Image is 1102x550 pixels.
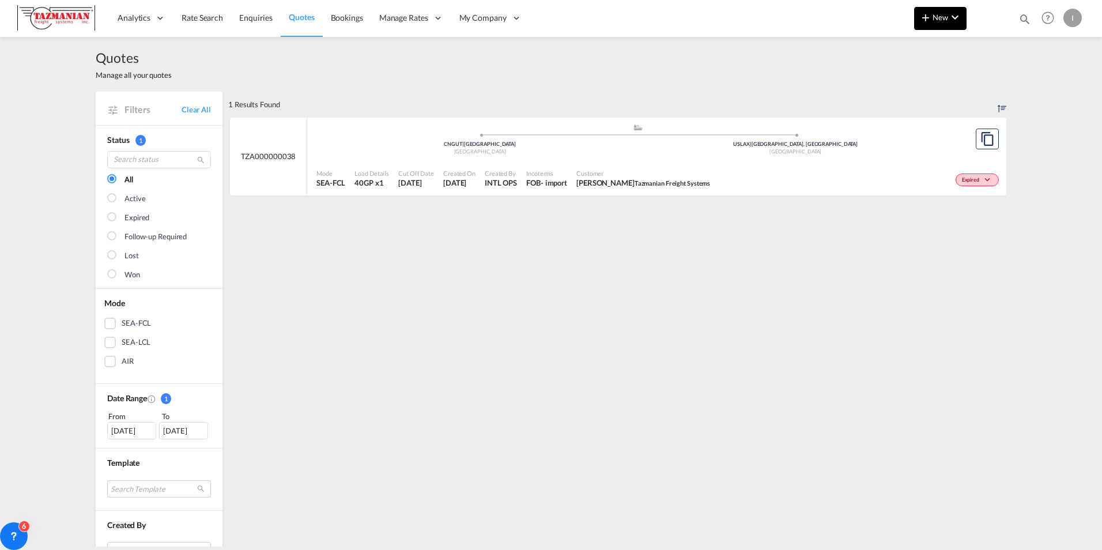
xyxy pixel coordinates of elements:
[526,178,567,188] div: FOB import
[96,48,172,67] span: Quotes
[459,12,507,24] span: My Company
[197,156,205,164] md-icon: icon-magnify
[96,70,172,80] span: Manage all your quotes
[122,337,150,348] div: SEA-LCL
[316,169,345,178] span: Mode
[107,458,139,468] span: Template
[980,132,994,146] md-icon: assets/icons/custom/copyQuote.svg
[576,178,710,188] span: Brandon Harrington Tazmanian Freight Systems
[124,103,182,116] span: Filters
[118,12,150,24] span: Analytics
[135,135,146,146] span: 1
[919,10,933,24] md-icon: icon-plus 400-fg
[107,151,211,168] input: Search status
[541,178,567,188] div: - import
[107,520,146,530] span: Created By
[122,318,151,329] div: SEA-FCL
[107,422,156,439] div: [DATE]
[161,410,212,422] div: To
[379,12,428,24] span: Manage Rates
[398,169,434,178] span: Cut Off Date
[485,178,517,188] span: INTL OPS
[948,10,962,24] md-icon: icon-chevron-down
[919,13,962,22] span: New
[17,5,95,31] img: a292c8e082cb11ee87a80f50be6e15c3.JPG
[750,141,752,147] span: |
[107,393,147,403] span: Date Range
[104,318,214,329] md-checkbox: SEA-FCL
[354,178,389,188] span: 40GP x 1
[976,129,999,149] button: Copy Quote
[161,393,171,404] span: 1
[998,92,1006,117] div: Sort by: Created On
[1038,8,1058,28] span: Help
[182,13,223,22] span: Rate Search
[1018,13,1031,30] div: icon-magnify
[443,169,475,178] span: Created On
[124,250,139,262] div: Lost
[316,178,345,188] span: SEA-FCL
[454,148,506,155] span: [GEOGRAPHIC_DATA]
[239,13,273,22] span: Enquiries
[230,118,1006,196] div: TZA000000038 assets/icons/custom/ship-fill.svgassets/icons/custom/roll-o-plane.svgOriginGuangdong...
[122,356,134,367] div: AIR
[769,148,821,155] span: [GEOGRAPHIC_DATA]
[444,141,516,147] span: CNGUT [GEOGRAPHIC_DATA]
[1038,8,1063,29] div: Help
[526,178,541,188] div: FOB
[124,174,133,186] div: All
[1018,13,1031,25] md-icon: icon-magnify
[914,7,967,30] button: icon-plus 400-fgNewicon-chevron-down
[107,134,211,146] div: Status 1
[485,169,517,178] span: Created By
[635,179,711,187] span: Tazmanian Freight Systems
[124,269,140,281] div: Won
[982,177,996,183] md-icon: icon-chevron-down
[526,169,567,178] span: Incoterms
[289,12,314,22] span: Quotes
[104,337,214,348] md-checkbox: SEA-LCL
[956,174,999,186] div: Change Status Here
[576,169,710,178] span: Customer
[228,92,280,117] div: 1 Results Found
[124,193,145,205] div: Active
[241,151,296,161] span: TZA000000038
[104,356,214,367] md-checkbox: AIR
[1063,9,1082,27] div: I
[354,169,389,178] span: Load Details
[107,135,129,145] span: Status
[124,212,149,224] div: Expired
[462,141,464,147] span: |
[182,104,211,115] a: Clear All
[107,410,158,422] div: From
[962,176,982,184] span: Expired
[104,298,125,308] span: Mode
[159,422,208,439] div: [DATE]
[107,410,211,439] span: From To [DATE][DATE]
[443,178,475,188] span: 4 Aug 2025
[124,231,187,243] div: Follow-up Required
[331,13,363,22] span: Bookings
[398,178,434,188] span: 8 Aug 2025
[631,125,645,130] md-icon: assets/icons/custom/ship-fill.svg
[733,141,858,147] span: USLAX [GEOGRAPHIC_DATA], [GEOGRAPHIC_DATA]
[147,394,156,404] md-icon: Created On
